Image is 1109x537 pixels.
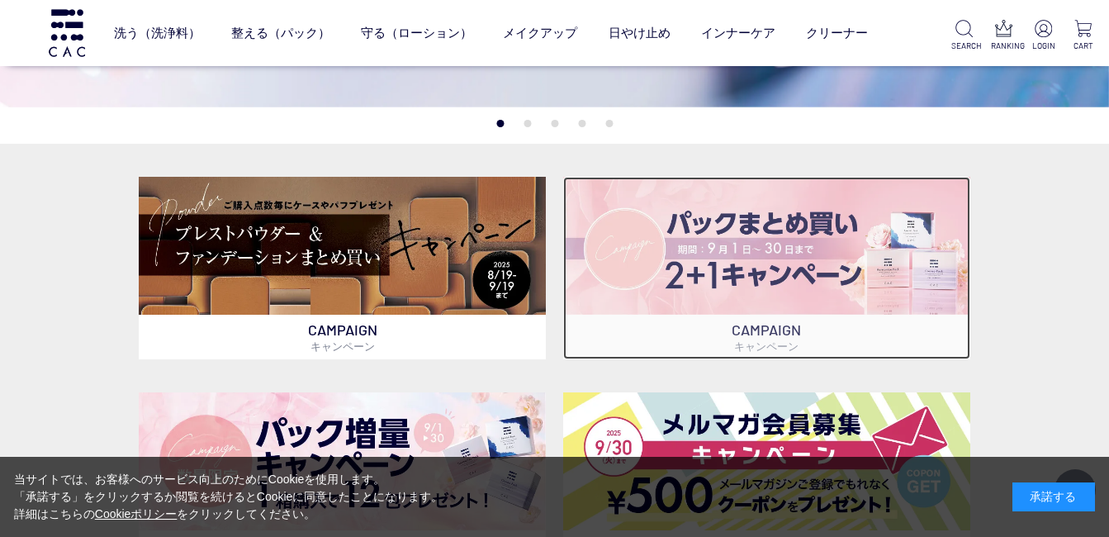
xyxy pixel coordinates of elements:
a: Cookieポリシー [95,507,178,520]
img: ベースメイクキャンペーン [139,177,547,315]
a: CART [1070,20,1096,52]
a: 洗う（洗浄料） [114,11,201,55]
img: logo [46,9,88,56]
a: ベースメイクキャンペーン ベースメイクキャンペーン CAMPAIGNキャンペーン [139,177,547,359]
button: 2 of 5 [524,120,531,127]
button: 3 of 5 [551,120,558,127]
a: メイクアップ [503,11,577,55]
a: LOGIN [1031,20,1056,52]
a: 守る（ローション） [361,11,472,55]
a: 整える（パック） [231,11,330,55]
p: LOGIN [1031,40,1056,52]
img: パック増量キャンペーン [139,392,547,530]
a: 日やけ止め [609,11,671,55]
a: インナーケア [701,11,775,55]
img: メルマガ会員募集 [563,392,971,530]
button: 4 of 5 [578,120,585,127]
button: 5 of 5 [605,120,613,127]
p: SEARCH [951,40,977,52]
a: SEARCH [951,20,977,52]
div: 当サイトでは、お客様へのサービス向上のためにCookieを使用します。 「承諾する」をクリックするか閲覧を続けるとCookieに同意したことになります。 詳細はこちらの をクリックしてください。 [14,471,443,523]
a: パックキャンペーン2+1 パックキャンペーン2+1 CAMPAIGNキャンペーン [563,177,971,359]
a: クリーナー [806,11,868,55]
span: キャンペーン [310,340,375,353]
div: 承諾する [1012,482,1095,511]
p: CAMPAIGN [563,315,971,359]
button: 1 of 5 [496,120,504,127]
p: RANKING [991,40,1017,52]
p: CART [1070,40,1096,52]
a: RANKING [991,20,1017,52]
span: キャンペーン [734,340,799,353]
img: パックキャンペーン2+1 [563,177,971,315]
p: CAMPAIGN [139,315,547,359]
